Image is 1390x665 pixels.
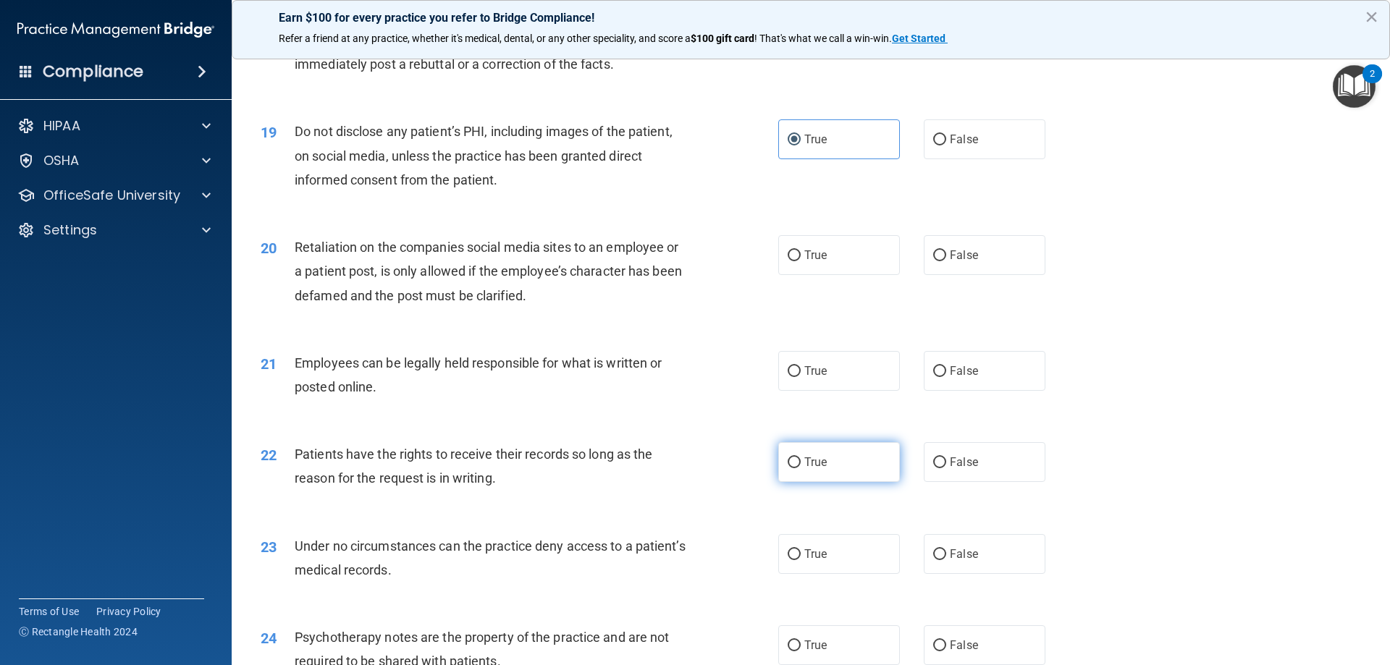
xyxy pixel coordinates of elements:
[788,250,801,261] input: True
[691,33,754,44] strong: $100 gift card
[933,135,946,145] input: False
[19,604,79,619] a: Terms of Use
[279,11,1343,25] p: Earn $100 for every practice you refer to Bridge Compliance!
[788,366,801,377] input: True
[950,364,978,378] span: False
[804,455,827,469] span: True
[295,240,682,302] span: Retaliation on the companies social media sites to an employee or a patient post, is only allowed...
[295,446,652,486] span: Patients have the rights to receive their records so long as the reason for the request is in wri...
[43,117,80,135] p: HIPAA
[279,33,691,44] span: Refer a friend at any practice, whether it's medical, dental, or any other speciality, and score a
[295,124,673,187] span: Do not disclose any patient’s PHI, including images of the patient, on social media, unless the p...
[933,549,946,560] input: False
[1333,65,1376,108] button: Open Resource Center, 2 new notifications
[1365,5,1378,28] button: Close
[19,624,138,639] span: Ⓒ Rectangle Health 2024
[933,457,946,468] input: False
[804,638,827,652] span: True
[43,221,97,239] p: Settings
[261,538,277,556] span: 23
[933,640,946,651] input: False
[788,457,801,468] input: True
[804,364,827,378] span: True
[261,124,277,141] span: 19
[17,117,211,135] a: HIPAA
[17,221,211,239] a: Settings
[933,250,946,261] input: False
[261,630,277,647] span: 24
[950,638,978,652] span: False
[754,33,892,44] span: ! That's what we call a win-win.
[295,538,686,577] span: Under no circumstances can the practice deny access to a patient’s medical records.
[17,15,214,44] img: PMB logo
[950,547,978,561] span: False
[261,446,277,464] span: 22
[950,248,978,262] span: False
[804,132,827,146] span: True
[1370,74,1375,93] div: 2
[933,366,946,377] input: False
[950,132,978,146] span: False
[804,248,827,262] span: True
[43,62,143,82] h4: Compliance
[43,152,80,169] p: OSHA
[295,355,662,394] span: Employees can be legally held responsible for what is written or posted online.
[96,604,161,619] a: Privacy Policy
[43,187,180,204] p: OfficeSafe University
[892,33,948,44] a: Get Started
[17,152,211,169] a: OSHA
[950,455,978,469] span: False
[17,187,211,204] a: OfficeSafe University
[788,135,801,145] input: True
[261,355,277,373] span: 21
[804,547,827,561] span: True
[788,549,801,560] input: True
[892,33,945,44] strong: Get Started
[261,240,277,257] span: 20
[788,640,801,651] input: True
